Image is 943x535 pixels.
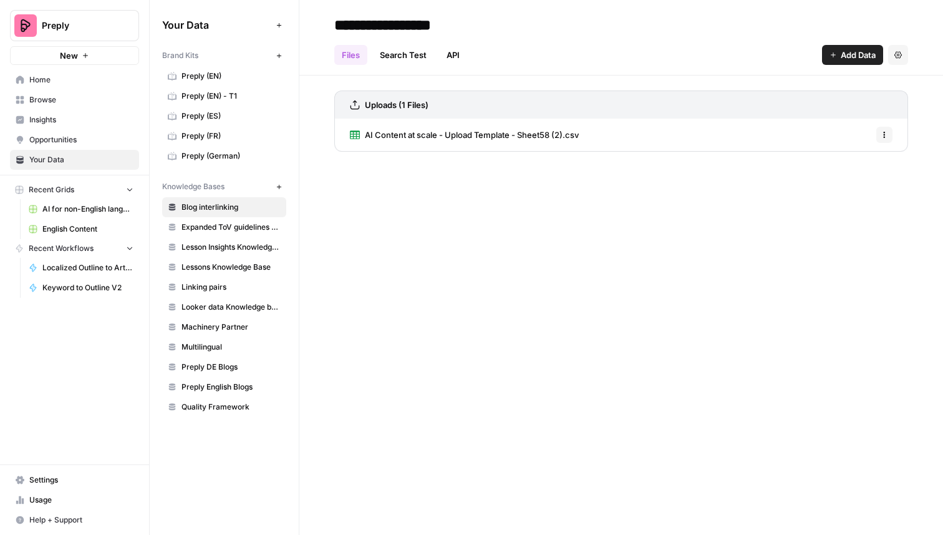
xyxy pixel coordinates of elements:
span: English Content [42,223,133,235]
a: Lessons Knowledge Base [162,257,286,277]
span: Add Data [841,49,876,61]
button: Recent Grids [10,180,139,199]
span: Keyword to Outline V2 [42,282,133,293]
a: Insights [10,110,139,130]
a: Linking pairs [162,277,286,297]
span: Preply English Blogs [181,381,281,393]
span: Quality Framework [181,401,281,413]
a: Multilingual [162,337,286,357]
span: Recent Grids [29,184,74,195]
span: Lesson Insights Knowledge Base [181,242,281,253]
button: New [10,46,139,65]
a: Preply (German) [162,146,286,166]
a: API [439,45,467,65]
a: Search Test [372,45,434,65]
h3: Uploads (1 Files) [365,99,428,111]
a: Preply DE Blogs [162,357,286,377]
span: Preply (EN) [181,71,281,82]
a: Opportunities [10,130,139,150]
span: Home [29,74,133,86]
a: Preply (EN) [162,66,286,86]
span: Multilingual [181,341,281,353]
a: Preply (ES) [162,106,286,126]
button: Workspace: Preply [10,10,139,41]
span: Expanded ToV guidelines for AI [181,222,281,233]
button: Help + Support [10,510,139,530]
span: Knowledge Bases [162,181,225,192]
span: Preply (FR) [181,130,281,142]
a: Home [10,70,139,90]
span: Preply (EN) - T1 [181,91,281,102]
a: Preply (EN) - T1 [162,86,286,106]
span: AI for non-English languages [42,204,133,215]
span: Settings [29,474,133,486]
span: Preply DE Blogs [181,361,281,373]
span: Browse [29,94,133,106]
a: AI Content at scale - Upload Template - Sheet58 (2).csv [350,119,579,151]
span: Help + Support [29,514,133,526]
span: Linking pairs [181,282,281,293]
span: Blog interlinking [181,202,281,213]
a: Looker data Knowledge base (EN) [162,297,286,317]
a: Keyword to Outline V2 [23,278,139,298]
a: Quality Framework [162,397,286,417]
span: Looker data Knowledge base (EN) [181,302,281,313]
span: Insights [29,114,133,125]
a: Localized Outline to Article [23,258,139,278]
span: Opportunities [29,134,133,145]
span: Machinery Partner [181,321,281,333]
span: Your Data [162,17,271,32]
a: English Content [23,219,139,239]
span: Usage [29,494,133,506]
a: AI for non-English languages [23,199,139,219]
span: Preply (ES) [181,110,281,122]
span: Brand Kits [162,50,198,61]
img: Preply Logo [14,14,37,37]
a: Browse [10,90,139,110]
a: Settings [10,470,139,490]
a: Machinery Partner [162,317,286,337]
a: Preply (FR) [162,126,286,146]
a: Uploads (1 Files) [350,91,428,119]
a: Lesson Insights Knowledge Base [162,237,286,257]
button: Add Data [822,45,883,65]
a: Files [334,45,367,65]
span: Lessons Knowledge Base [181,262,281,273]
a: Your Data [10,150,139,170]
a: Preply English Blogs [162,377,286,397]
a: Usage [10,490,139,510]
span: Your Data [29,154,133,165]
span: AI Content at scale - Upload Template - Sheet58 (2).csv [365,129,579,141]
a: Expanded ToV guidelines for AI [162,217,286,237]
span: New [60,49,78,62]
span: Recent Workflows [29,243,94,254]
span: Localized Outline to Article [42,262,133,273]
span: Preply (German) [181,150,281,162]
span: Preply [42,19,117,32]
button: Recent Workflows [10,239,139,258]
a: Blog interlinking [162,197,286,217]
